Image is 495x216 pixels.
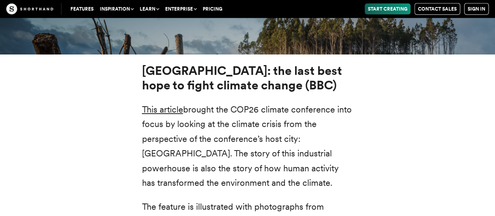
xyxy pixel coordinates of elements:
[142,104,183,114] a: This article
[67,4,97,15] a: Features
[464,3,489,15] a: Sign in
[162,4,200,15] button: Enterprise
[6,4,53,15] img: The Craft
[137,4,162,15] button: Learn
[200,4,225,15] a: Pricing
[142,102,353,190] p: brought the COP26 climate conference into focus by looking at the climate crisis from the perspec...
[142,64,342,93] strong: [GEOGRAPHIC_DATA]: the last best hope to fight climate change (BBC)
[365,4,410,15] a: Start Creating
[97,4,137,15] button: Inspiration
[414,3,460,15] a: Contact Sales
